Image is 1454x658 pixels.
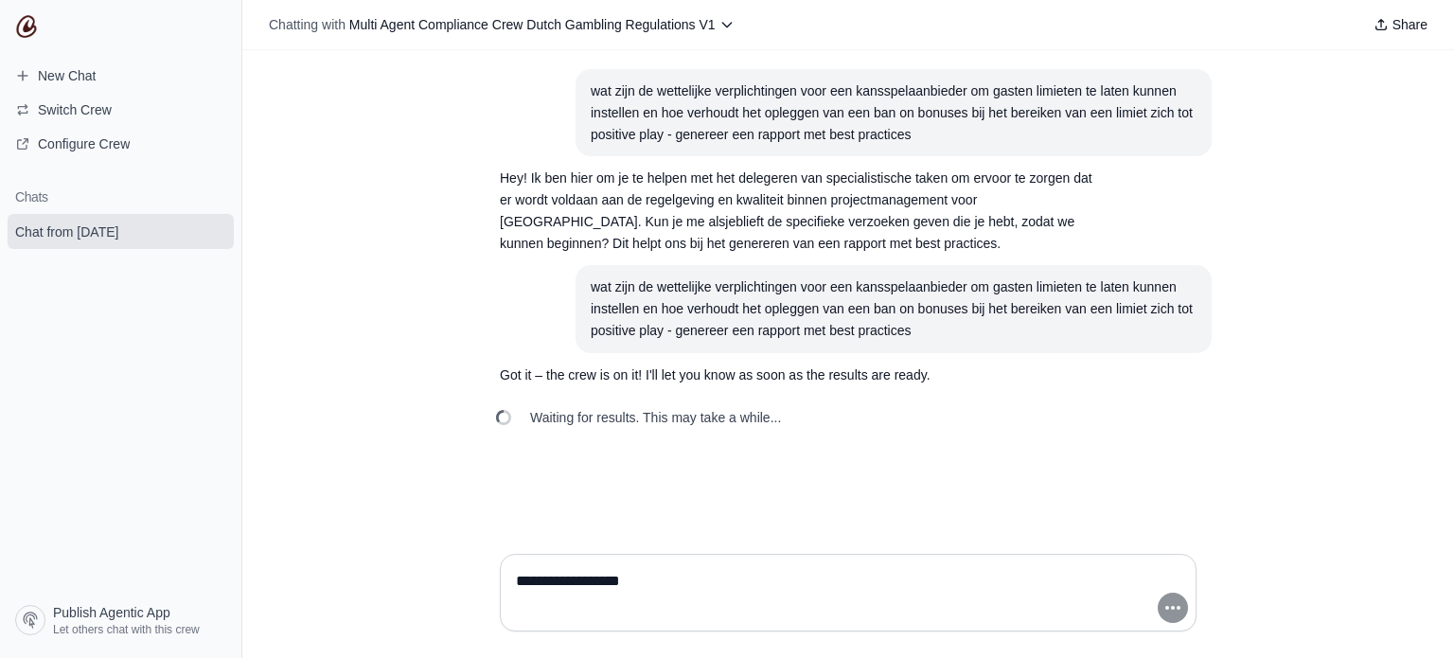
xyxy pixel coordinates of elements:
[349,17,716,32] span: Multi Agent Compliance Crew Dutch Gambling Regulations V1
[269,15,346,34] span: Chatting with
[53,603,170,622] span: Publish Agentic App
[53,622,200,637] span: Let others chat with this crew
[576,265,1212,352] section: User message
[1392,15,1427,34] span: Share
[38,66,96,85] span: New Chat
[261,11,742,38] button: Chatting with Multi Agent Compliance Crew Dutch Gambling Regulations V1
[485,156,1121,265] section: Response
[576,69,1212,156] section: User message
[591,80,1197,145] div: wat zijn de wettelijke verplichtingen voor een kansspelaanbieder om gasten limieten te laten kunn...
[8,61,234,91] a: New Chat
[15,15,38,38] img: CrewAI Logo
[500,168,1106,254] p: Hey! Ik ben hier om je te helpen met het delegeren van specialistische taken om ervoor te zorgen ...
[8,129,234,159] a: Configure Crew
[485,353,1121,398] section: Response
[591,276,1197,341] div: wat zijn de wettelijke verplichtingen voor een kansspelaanbieder om gasten limieten te laten kunn...
[500,365,1106,386] p: Got it – the crew is on it! I'll let you know as soon as the results are ready.
[1366,11,1435,38] button: Share
[38,100,112,119] span: Switch Crew
[8,95,234,125] button: Switch Crew
[8,597,234,643] a: Publish Agentic App Let others chat with this crew
[38,134,130,153] span: Configure Crew
[15,222,118,241] span: Chat from [DATE]
[8,214,234,249] a: Chat from [DATE]
[530,408,781,427] span: Waiting for results. This may take a while...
